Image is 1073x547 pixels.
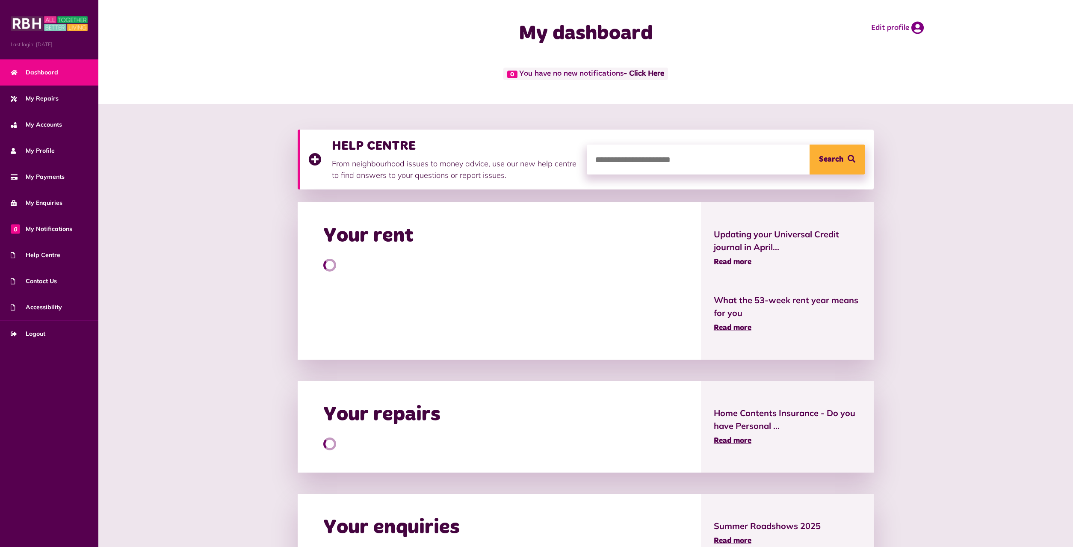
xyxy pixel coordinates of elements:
[871,21,924,34] a: Edit profile
[11,277,57,286] span: Contact Us
[714,407,861,447] a: Home Contents Insurance - Do you have Personal ... Read more
[503,68,668,80] span: You have no new notifications
[415,21,757,46] h1: My dashboard
[819,145,843,174] span: Search
[323,224,414,248] h2: Your rent
[11,41,88,48] span: Last login: [DATE]
[11,172,65,181] span: My Payments
[714,437,751,445] span: Read more
[323,515,460,540] h2: Your enquiries
[714,324,751,332] span: Read more
[714,228,861,254] span: Updating your Universal Credit journal in April...
[11,224,20,234] span: 0
[332,138,578,154] h3: HELP CENTRE
[11,329,45,338] span: Logout
[714,258,751,266] span: Read more
[507,71,517,78] span: 0
[714,537,751,545] span: Read more
[11,120,62,129] span: My Accounts
[714,294,861,319] span: What the 53-week rent year means for you
[624,70,664,78] a: - Click Here
[11,303,62,312] span: Accessibility
[11,225,72,234] span: My Notifications
[11,94,59,103] span: My Repairs
[323,402,440,427] h2: Your repairs
[714,294,861,334] a: What the 53-week rent year means for you Read more
[11,251,60,260] span: Help Centre
[714,520,861,532] span: Summer Roadshows 2025
[11,146,55,155] span: My Profile
[11,15,88,32] img: MyRBH
[714,228,861,268] a: Updating your Universal Credit journal in April... Read more
[714,520,861,547] a: Summer Roadshows 2025 Read more
[11,68,58,77] span: Dashboard
[11,198,62,207] span: My Enquiries
[714,407,861,432] span: Home Contents Insurance - Do you have Personal ...
[332,158,578,181] p: From neighbourhood issues to money advice, use our new help centre to find answers to your questi...
[810,145,865,174] button: Search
